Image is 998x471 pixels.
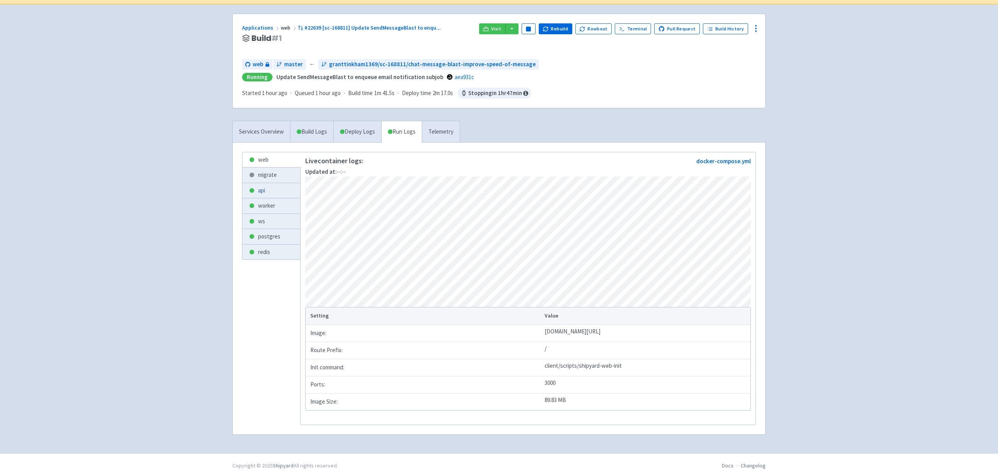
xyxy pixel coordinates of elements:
[276,73,443,81] strong: Update SendMessageBlast to enqueue email notification subjob
[242,229,300,244] a: postgres
[522,23,536,34] button: Pause
[542,342,750,359] td: /
[306,307,542,325] th: Setting
[458,88,531,99] span: Stopping in 1 hr 47 min
[741,462,766,469] a: Changelog
[539,23,572,34] button: Rebuild
[348,89,373,98] span: Build time
[703,23,748,34] a: Build History
[329,60,536,69] span: granttinkham1369/sc-168811/chat-message-blast-improve-speed-of-message
[402,89,431,98] span: Deploy time
[305,168,337,175] strong: Updated at:
[290,121,333,143] a: Build Logs
[374,89,395,98] span: 1m 41.5s
[242,198,300,213] a: worker
[315,89,341,97] time: 1 hour ago
[242,24,281,31] a: Applications
[306,359,542,376] td: Init command:
[491,26,501,32] span: Visit
[242,152,300,168] a: web
[455,73,474,81] a: aea931c
[298,24,442,31] a: #22639 [sc-168811] Update SendMessageBlast to enqu...
[422,121,460,143] a: Telemetry
[233,121,290,143] a: Services Overview
[242,88,531,99] div: · · ·
[333,121,381,143] a: Deploy Logs
[242,59,273,70] a: web
[273,462,294,469] a: Shipyard
[262,89,287,97] time: 1 hour ago
[253,60,263,69] span: web
[542,359,750,376] td: client/scripts/shipyard-web-init
[242,245,300,260] a: redis
[305,168,346,175] span: --:--
[306,325,542,342] td: Image:
[242,214,300,229] a: ws
[615,23,651,34] a: Terminal
[542,307,750,325] th: Value
[242,73,273,82] div: Running
[251,34,282,43] span: Build
[542,393,750,410] td: 89.83 MB
[242,183,300,198] a: api
[304,24,441,31] span: #22639 [sc-168811] Update SendMessageBlast to enqu ...
[281,24,298,31] span: web
[305,157,363,165] p: Live container logs:
[575,23,612,34] button: Rowboat
[242,168,300,183] a: migrate
[542,325,750,342] td: [DOMAIN_NAME][URL]
[273,59,306,70] a: master
[309,60,315,69] span: ←
[433,89,453,98] span: 2m 17.0s
[722,462,734,469] a: Docs
[654,23,700,34] a: Pull Request
[232,462,338,470] div: Copyright © 2025 All rights reserved.
[242,89,287,97] span: Started
[381,121,422,143] a: Run Logs
[284,60,303,69] span: master
[306,376,542,393] td: Ports:
[271,33,282,44] span: # 1
[318,59,539,70] a: granttinkham1369/sc-168811/chat-message-blast-improve-speed-of-message
[295,89,341,97] span: Queued
[479,23,506,34] a: Visit
[306,393,542,410] td: Image Size:
[306,342,542,359] td: Route Prefix:
[696,157,751,165] a: docker-compose.yml
[542,376,750,393] td: 3000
